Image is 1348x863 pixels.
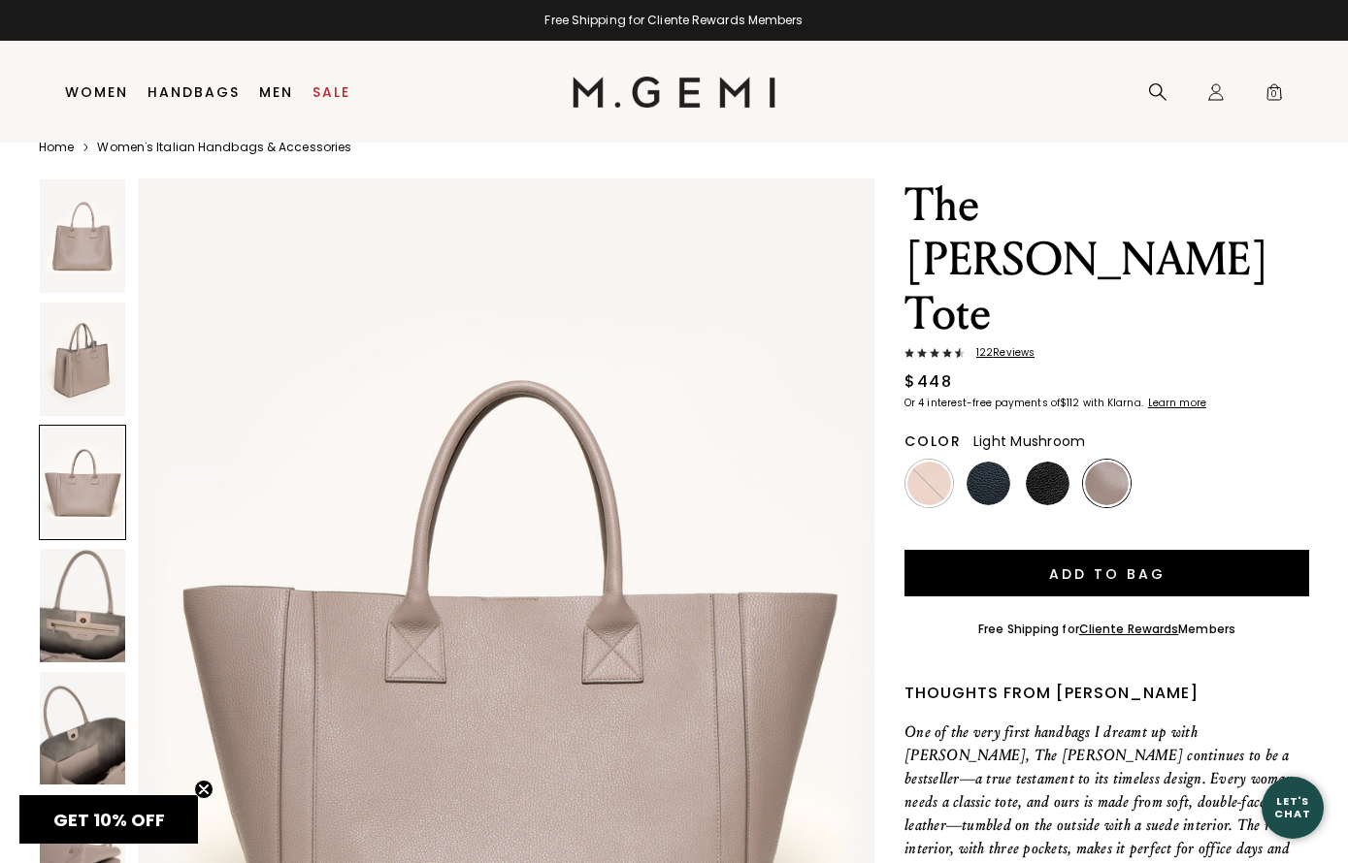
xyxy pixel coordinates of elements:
img: The Elena Grande Tote [40,672,125,785]
span: 0 [1265,86,1284,106]
klarna-placement-style-amount: $112 [1060,396,1079,410]
a: Handbags [148,84,240,100]
div: Free Shipping for Members [978,622,1235,637]
img: The Elena Grande Tote [40,303,125,416]
a: Women [65,84,128,100]
klarna-placement-style-cta: Learn more [1148,396,1206,410]
span: GET 10% OFF [53,808,165,832]
img: M.Gemi [573,77,775,108]
button: Close teaser [194,780,214,799]
span: Light Mushroom [973,431,1086,451]
img: Light Mushroom [1085,462,1129,505]
a: Home [39,140,74,155]
button: Add to Bag [904,550,1309,596]
div: $448 [904,370,952,394]
img: Tan [907,462,951,505]
a: Learn more [1146,398,1206,409]
a: Men [259,84,293,100]
h1: The [PERSON_NAME] Tote [904,178,1309,341]
a: Cliente Rewards [1079,621,1179,637]
a: 122Reviews [904,347,1309,363]
h2: Color [904,433,962,449]
klarna-placement-style-body: Or 4 interest-free payments of [904,396,1060,410]
div: GET 10% OFFClose teaser [19,795,198,844]
a: Sale [312,84,350,100]
a: Women's Italian Handbags & Accessories [97,140,351,155]
img: Black [1026,462,1069,505]
klarna-placement-style-body: with Klarna [1083,396,1146,410]
div: Thoughts from [PERSON_NAME] [904,682,1309,705]
img: The Elena Grande Tote [40,549,125,662]
img: Navy [967,462,1010,505]
div: Let's Chat [1262,795,1324,819]
span: 122 Review s [965,347,1035,359]
img: The Elena Grande Tote [40,179,125,293]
